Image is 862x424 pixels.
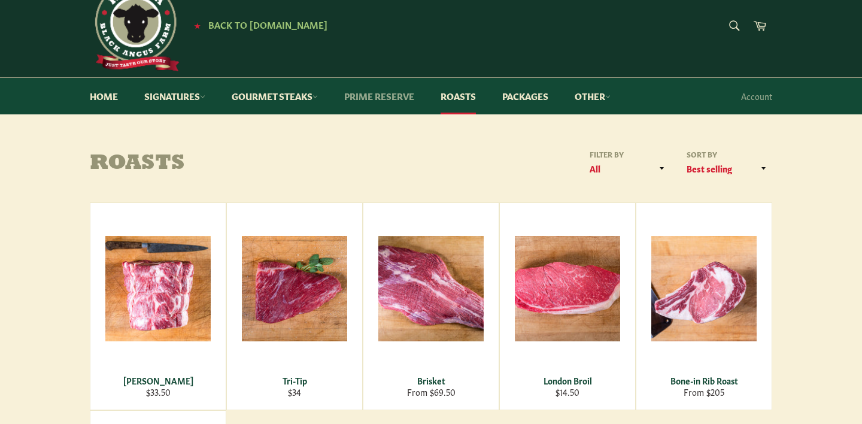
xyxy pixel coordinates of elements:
a: Brisket Brisket From $69.50 [363,202,499,410]
a: Account [735,78,778,114]
img: Bone-in Rib Roast [651,236,757,341]
div: Bone-in Rib Roast [644,375,764,386]
img: Tri-Tip [242,236,347,341]
h1: Roasts [90,152,431,176]
label: Sort by [682,149,772,159]
div: $34 [235,386,355,398]
img: London Broil [515,236,620,341]
div: From $205 [644,386,764,398]
div: Tri-Tip [235,375,355,386]
a: ★ Back to [DOMAIN_NAME] [188,20,327,30]
span: Back to [DOMAIN_NAME] [208,18,327,31]
div: $14.50 [508,386,628,398]
label: Filter by [585,149,670,159]
a: Home [78,78,130,114]
div: Brisket [371,375,491,386]
a: Packages [490,78,560,114]
a: Bone-in Rib Roast Bone-in Rib Roast From $205 [636,202,772,410]
a: London Broil London Broil $14.50 [499,202,636,410]
div: London Broil [508,375,628,386]
a: Gourmet Steaks [220,78,330,114]
div: [PERSON_NAME] [98,375,218,386]
a: Roasts [429,78,488,114]
a: Chuck Roast [PERSON_NAME] $33.50 [90,202,226,410]
a: Signatures [132,78,217,114]
span: ★ [194,20,201,30]
div: From $69.50 [371,386,491,398]
img: Chuck Roast [105,236,211,341]
div: $33.50 [98,386,218,398]
a: Tri-Tip Tri-Tip $34 [226,202,363,410]
a: Prime Reserve [332,78,426,114]
a: Other [563,78,623,114]
img: Brisket [378,236,484,341]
